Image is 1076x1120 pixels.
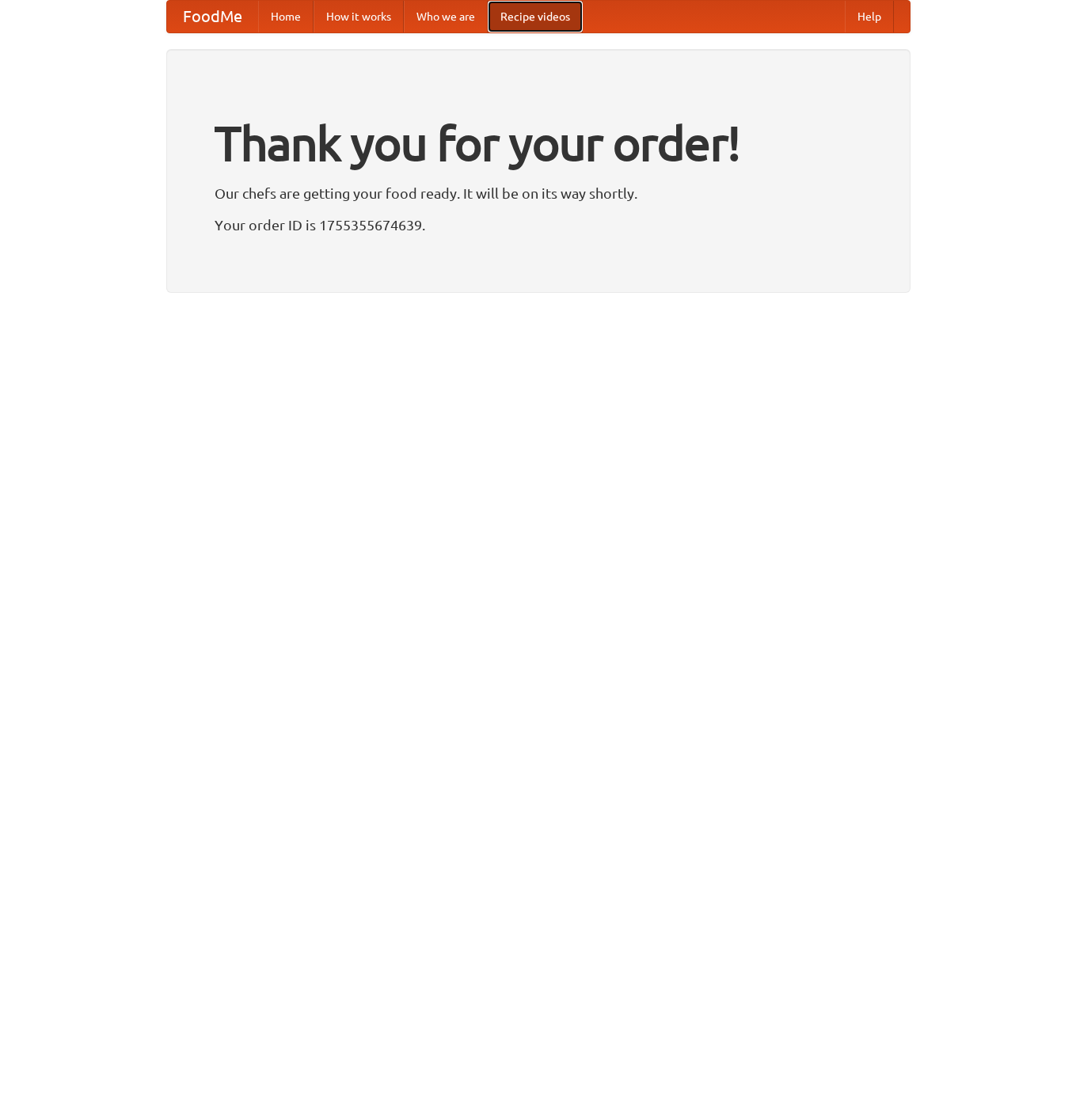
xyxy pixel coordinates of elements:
[845,1,894,32] a: Help
[215,181,862,205] p: Our chefs are getting your food ready. It will be on its way shortly.
[167,1,258,32] a: FoodMe
[258,1,314,32] a: Home
[404,1,488,32] a: Who we are
[215,105,862,181] h1: Thank you for your order!
[215,213,862,237] p: Your order ID is 1755355674639.
[488,1,583,32] a: Recipe videos
[314,1,404,32] a: How it works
